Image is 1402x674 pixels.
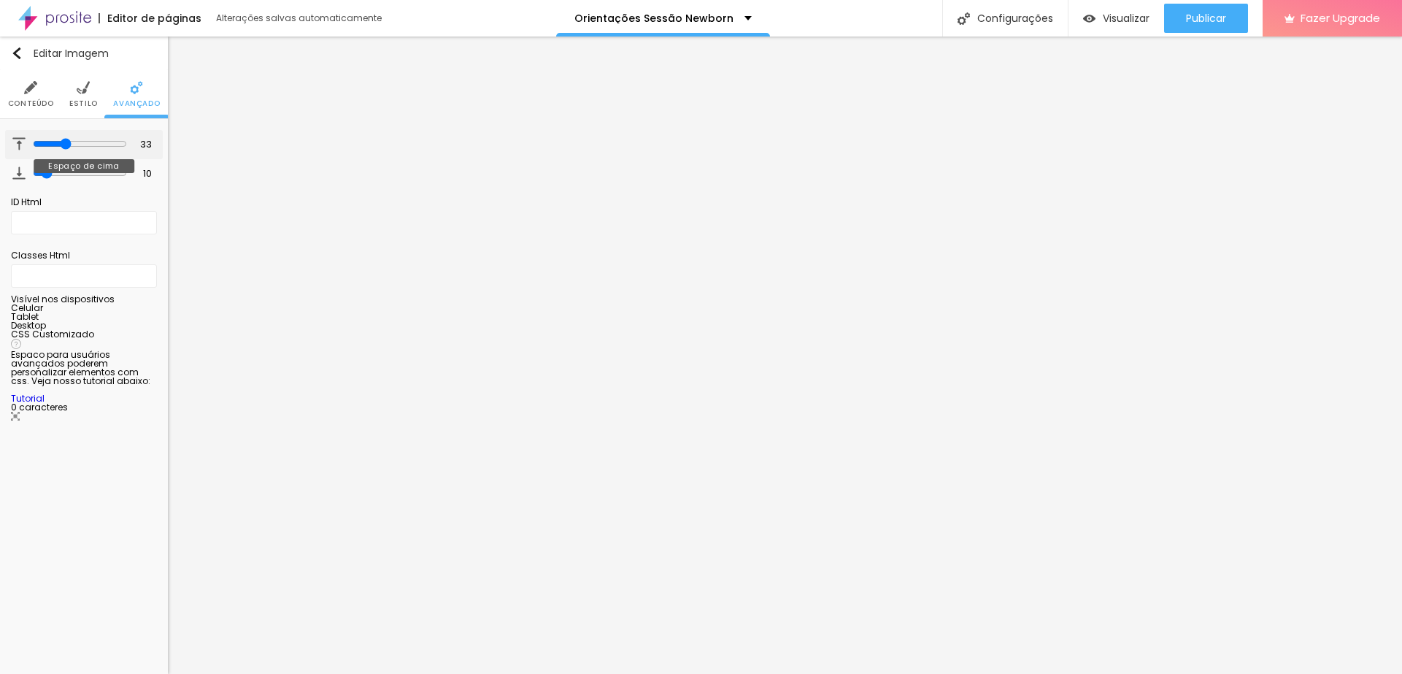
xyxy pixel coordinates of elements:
[216,14,384,23] div: Alterações salvas automaticamente
[12,166,26,180] img: Icone
[1083,12,1095,25] img: view-1.svg
[958,12,970,25] img: Icone
[1103,12,1149,24] span: Visualizar
[77,81,90,94] img: Icone
[69,100,98,107] span: Estilo
[24,81,37,94] img: Icone
[11,47,23,59] img: Icone
[11,330,157,339] div: CSS Customizado
[8,100,54,107] span: Conteúdo
[1068,4,1164,33] button: Visualizar
[11,403,157,422] div: 0 caracteres
[11,339,21,349] img: Icone
[11,319,46,332] span: Desktop
[12,137,26,150] img: Icone
[1301,12,1380,24] span: Fazer Upgrade
[11,392,45,405] a: Tutorial
[11,310,39,323] span: Tablet
[11,412,20,421] img: Icone
[11,351,157,403] div: Espaco para usuários avançados poderem personalizar elementos com css. Veja nosso tutorial abaixo:
[11,295,157,304] div: Visível nos dispositivos
[1186,12,1226,24] span: Publicar
[11,302,43,314] span: Celular
[168,37,1402,674] iframe: Editor
[113,100,160,107] span: Avançado
[99,13,201,23] div: Editor de páginas
[11,249,157,262] div: Classes Html
[1164,4,1248,33] button: Publicar
[130,81,143,94] img: Icone
[11,47,109,59] div: Editar Imagem
[11,196,157,209] div: ID Html
[574,13,733,23] p: Orientações Sessão Newborn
